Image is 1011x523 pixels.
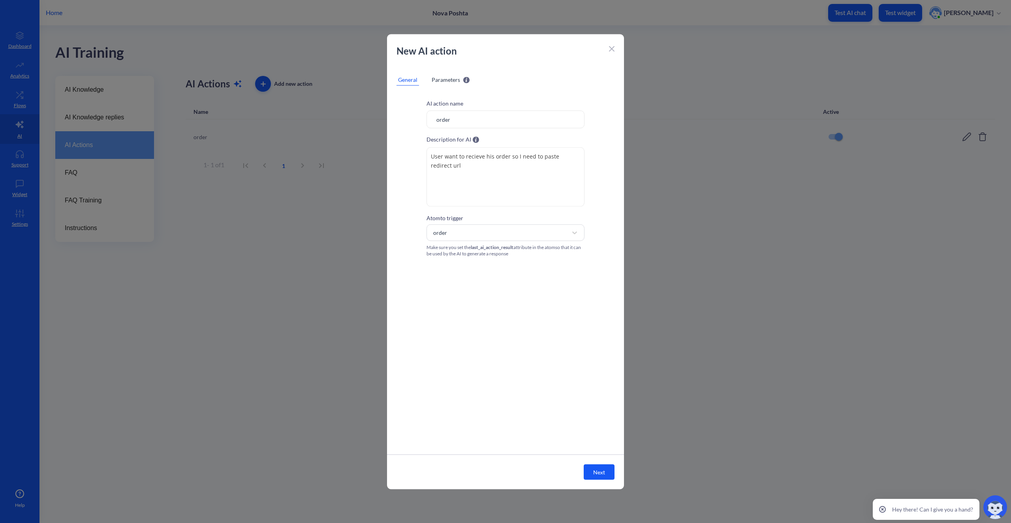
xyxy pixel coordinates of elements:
label: Atom to trigger [427,215,463,221]
span: Parameters [432,75,460,83]
img: copilot-icon.svg [983,495,1007,519]
div: Make sure you set the attribute in the atom so that it can be used by the AI to generate a response [427,244,584,257]
input: Enter here [427,110,584,128]
p: AI action name [427,99,584,107]
p: New AI action [397,43,606,58]
span: last_ai_action_result [471,244,513,250]
button: Next [584,464,614,480]
p: Hey there! Can I give you a hand? [892,505,973,514]
div: General [397,74,419,85]
div: order [433,228,447,237]
textarea: User want to recieve his order so I need to paste redirect url [427,147,584,206]
label: Description for AI [427,136,471,142]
